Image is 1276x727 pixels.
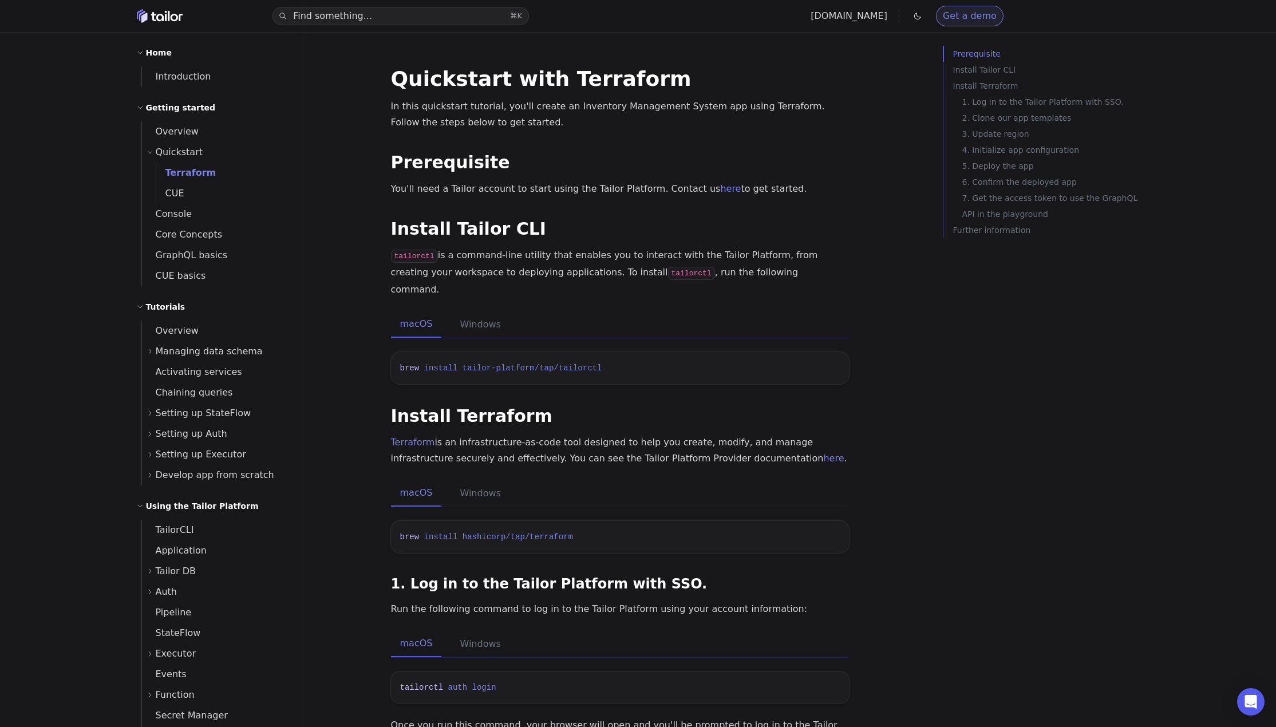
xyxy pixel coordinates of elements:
[962,158,1149,174] a: 5. Deploy the app
[142,627,201,638] span: StateFlow
[142,321,292,341] a: Overview
[146,46,172,60] h2: Home
[1237,688,1265,716] div: Open Intercom Messenger
[142,669,187,679] span: Events
[391,219,547,239] a: Install Tailor CLI
[146,499,259,513] h2: Using the Tailor Platform
[391,480,442,507] button: macOS
[391,152,510,172] a: Prerequisite
[472,683,496,692] span: login
[962,110,1149,126] a: 2. Clone our app templates
[142,705,292,726] a: Secret Manager
[391,311,442,338] button: macOS
[156,646,196,662] span: Executor
[156,405,251,421] span: Setting up StateFlow
[962,190,1149,222] a: 7. Get the access token to use the GraphQL API in the playground
[142,325,199,336] span: Overview
[391,247,849,298] p: is a command-line utility that enables you to interact with the Tailor Platform, from creating yo...
[156,467,274,483] span: Develop app from scratch
[146,300,185,314] h2: Tutorials
[391,98,849,131] p: In this quickstart tutorial, you'll create an Inventory Management System app using Terraform. Fo...
[962,126,1149,142] a: 3. Update region
[142,664,292,685] a: Events
[142,270,206,281] span: CUE basics
[391,181,849,197] p: You'll need a Tailor account to start using the Tailor Platform. Contact us to get started.
[142,607,192,618] span: Pipeline
[953,62,1149,78] a: Install Tailor CLI
[391,434,849,467] p: is an infrastructure-as-code tool designed to help you create, modify, and manage infrastructure ...
[962,142,1149,158] a: 4. Initialize app configuration
[142,208,192,219] span: Console
[142,126,199,137] span: Overview
[156,183,292,204] a: CUE
[463,363,602,373] span: tailor-platform/tap/tailorctl
[517,11,523,20] kbd: K
[142,362,292,382] a: Activating services
[156,167,216,178] span: Terraform
[391,576,708,592] a: 1. Log in to the Tailor Platform with SSO.
[953,78,1149,94] p: Install Terraform
[400,363,420,373] span: brew
[156,343,263,359] span: Managing data schema
[451,311,509,338] button: Windows
[391,406,552,426] a: Install Terraform
[142,545,207,556] span: Application
[156,144,203,160] span: Quickstart
[823,453,844,464] a: here
[953,222,1149,238] a: Further information
[720,183,741,194] a: here
[142,710,228,721] span: Secret Manager
[142,121,292,142] a: Overview
[142,520,292,540] a: TailorCLI
[811,10,887,21] a: [DOMAIN_NAME]
[424,363,458,373] span: install
[142,366,242,377] span: Activating services
[156,163,292,183] a: Terraform
[137,9,183,23] a: Home
[936,6,1004,26] a: Get a demo
[142,66,292,87] a: Introduction
[156,584,177,600] span: Auth
[391,69,849,89] h1: Quickstart with Terraform
[391,601,849,617] p: Run the following command to log in to the Tailor Platform using your account information:
[391,437,435,448] a: Terraform
[451,480,509,507] button: Windows
[911,9,925,23] button: Toggle dark mode
[156,426,227,442] span: Setting up Auth
[142,387,233,398] span: Chaining queries
[953,46,1149,62] a: Prerequisite
[391,631,442,657] button: macOS
[142,71,211,82] span: Introduction
[142,229,223,240] span: Core Concepts
[146,101,216,114] h2: Getting started
[156,687,195,703] span: Function
[448,683,468,692] span: auth
[272,7,529,25] button: Find something...⌘K
[156,563,196,579] span: Tailor DB
[142,266,292,286] a: CUE basics
[400,683,444,692] span: tailorctl
[142,224,292,245] a: Core Concepts
[156,447,246,463] span: Setting up Executor
[142,524,194,535] span: TailorCLI
[142,245,292,266] a: GraphQL basics
[510,11,517,20] kbd: ⌘
[142,382,292,403] a: Chaining queries
[142,250,228,260] span: GraphQL basics
[400,532,420,542] span: brew
[962,94,1149,110] a: 1. Log in to the Tailor Platform with SSO.
[142,623,292,643] a: StateFlow
[142,204,292,224] a: Console
[962,174,1149,190] a: 6. Confirm the deployed app
[451,631,509,657] button: Windows
[463,532,573,542] span: hashicorp/tap/terraform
